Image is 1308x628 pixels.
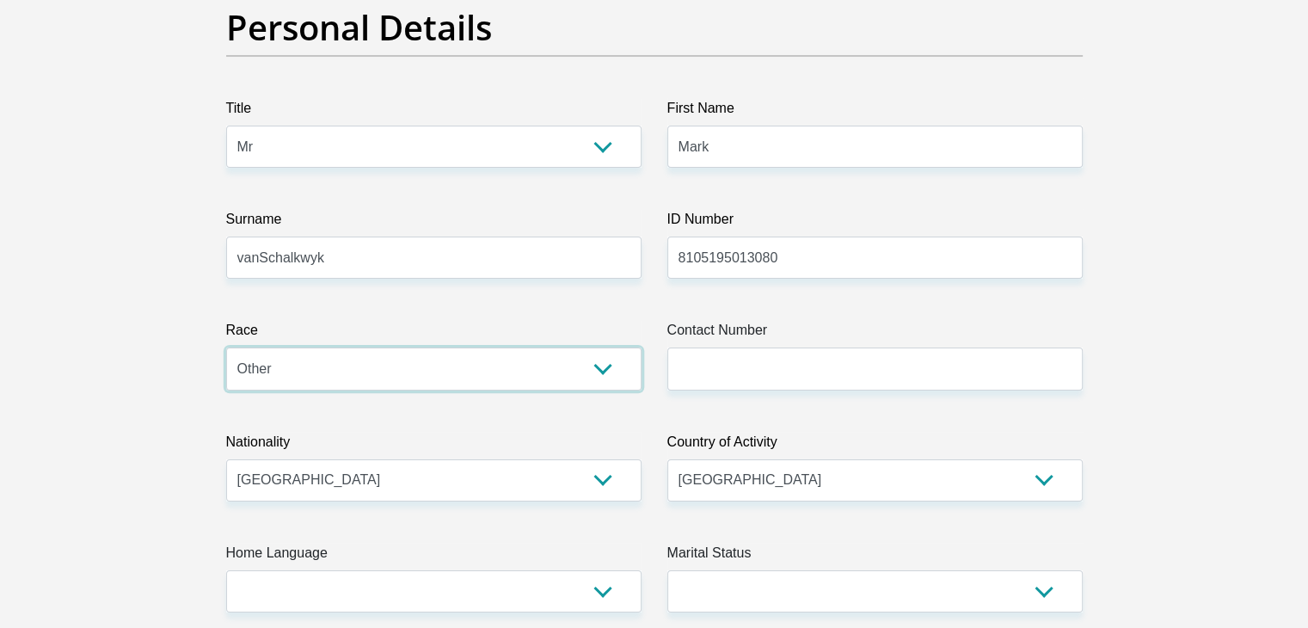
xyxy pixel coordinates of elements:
label: Home Language [226,543,642,570]
label: Marital Status [667,543,1083,570]
input: ID Number [667,237,1083,279]
label: Surname [226,209,642,237]
label: Race [226,320,642,348]
label: First Name [667,98,1083,126]
label: Nationality [226,432,642,459]
label: Contact Number [667,320,1083,348]
input: Surname [226,237,642,279]
input: Contact Number [667,348,1083,390]
label: ID Number [667,209,1083,237]
h2: Personal Details [226,7,1083,48]
label: Country of Activity [667,432,1083,459]
label: Title [226,98,642,126]
input: First Name [667,126,1083,168]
